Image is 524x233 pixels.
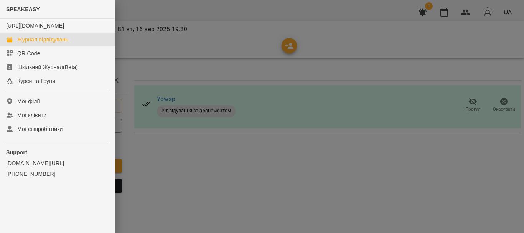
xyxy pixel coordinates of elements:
[17,77,55,85] div: Курси та Групи
[17,125,63,133] div: Мої співробітники
[6,149,109,156] p: Support
[6,23,64,29] a: [URL][DOMAIN_NAME]
[6,170,109,178] a: [PHONE_NUMBER]
[6,6,40,12] span: SPEAKEASY
[6,159,109,167] a: [DOMAIN_NAME][URL]
[17,63,78,71] div: Шкільний Журнал(Beta)
[17,111,46,119] div: Мої клієнти
[17,50,40,57] div: QR Code
[17,97,40,105] div: Мої філії
[17,36,68,43] div: Журнал відвідувань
